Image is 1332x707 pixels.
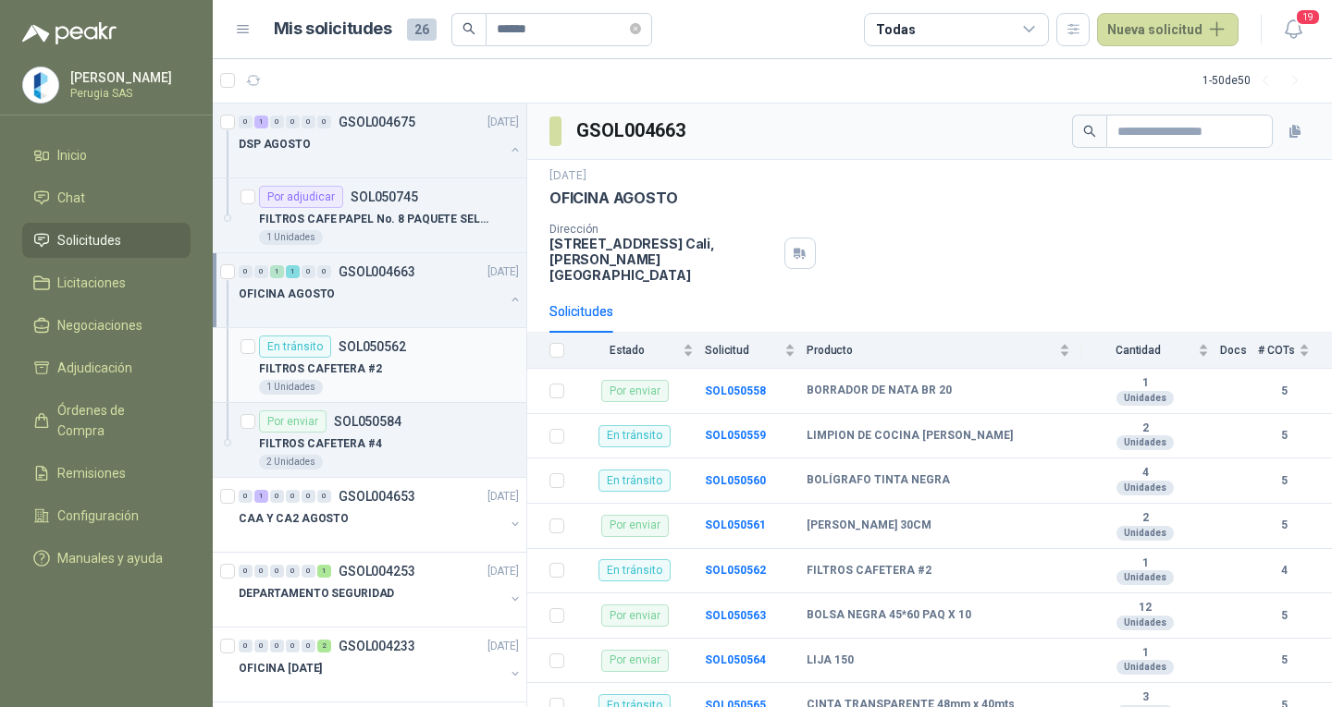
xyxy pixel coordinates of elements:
p: DSP AGOSTO [239,136,311,153]
span: Chat [57,188,85,208]
p: Dirección [549,223,777,236]
b: SOL050558 [705,384,766,397]
span: Inicio [57,145,87,165]
b: 4 [1081,466,1209,481]
th: Producto [807,333,1081,369]
p: GSOL004663 [339,265,415,278]
div: 2 [317,640,331,652]
p: [PERSON_NAME] [70,71,186,84]
div: 1 [254,116,268,128]
div: 0 [286,565,300,578]
b: LIJA 150 [807,653,854,668]
b: 12 [1081,601,1209,616]
span: Órdenes de Compra [57,400,173,441]
div: 0 [270,116,284,128]
div: Unidades [1116,481,1174,495]
span: Remisiones [57,463,126,483]
div: En tránsito [598,469,671,492]
div: Unidades [1116,526,1174,541]
a: SOL050564 [705,653,766,666]
p: DEPARTAMENTO SEGURIDAD [239,585,394,603]
span: Producto [807,344,1055,357]
button: Nueva solicitud [1097,13,1239,46]
p: SOL050584 [334,415,401,428]
span: search [1083,125,1096,138]
th: Docs [1220,333,1258,369]
a: En tránsitoSOL050562FILTROS CAFETERA #21 Unidades [213,328,526,403]
th: # COTs [1258,333,1332,369]
p: FILTROS CAFETERA #4 [259,435,382,453]
p: FILTROS CAFE PAPEL No. 8 PAQUETE SELLADO (resistentes [259,211,489,228]
p: [DATE] [549,167,586,185]
p: GSOL004653 [339,490,415,503]
b: SOL050559 [705,429,766,442]
div: 0 [286,116,300,128]
div: En tránsito [598,559,671,581]
th: Cantidad [1081,333,1220,369]
a: 0 0 1 1 0 0 GSOL004663[DATE] OFICINA AGOSTO [239,261,523,320]
b: 1 [1081,646,1209,661]
p: GSOL004253 [339,565,415,578]
a: SOL050561 [705,518,766,531]
div: 0 [317,490,331,503]
th: Estado [575,333,705,369]
div: 0 [239,640,253,652]
p: [STREET_ADDRESS] Cali , [PERSON_NAME][GEOGRAPHIC_DATA] [549,236,777,283]
span: Solicitudes [57,230,121,250]
b: BOLSA NEGRA 45*60 PAQ X 10 [807,608,971,623]
div: Unidades [1116,435,1174,450]
b: 5 [1258,652,1310,669]
a: Manuales y ayuda [22,541,191,576]
b: SOL050560 [705,474,766,487]
div: Unidades [1116,660,1174,675]
b: 4 [1258,562,1310,579]
a: Órdenes de Compra [22,393,191,448]
div: 0 [317,116,331,128]
span: Adjudicación [57,358,132,378]
span: Estado [575,344,679,357]
p: [DATE] [487,263,519,281]
div: 0 [239,490,253,503]
p: SOL050745 [351,190,418,203]
p: SOL050562 [339,340,406,353]
img: Company Logo [23,67,58,103]
th: Solicitud [705,333,807,369]
div: 1 [286,265,300,278]
div: Por enviar [601,515,669,537]
p: FILTROS CAFETERA #2 [259,360,382,378]
span: Licitaciones [57,273,126,293]
b: 5 [1258,383,1310,400]
div: En tránsito [598,425,671,447]
div: 0 [270,565,284,578]
div: 0 [239,116,253,128]
p: CAA Y CA2 AGOSTO [239,510,349,528]
div: 0 [286,490,300,503]
div: 0 [302,565,315,578]
h1: Mis solicitudes [274,16,392,43]
div: Unidades [1116,391,1174,406]
div: Por adjudicar [259,186,343,208]
a: Adjudicación [22,350,191,385]
div: 1 Unidades [259,380,323,395]
b: 5 [1258,427,1310,445]
div: Solicitudes [549,301,613,322]
b: FILTROS CAFETERA #2 [807,564,931,579]
a: Configuración [22,498,191,533]
b: BOLÍGRAFO TINTA NEGRA [807,473,950,488]
div: Todas [876,19,915,40]
div: 1 [270,265,284,278]
div: En tránsito [259,335,331,358]
a: 0 1 0 0 0 0 GSOL004675[DATE] DSP AGOSTO [239,111,523,170]
h3: GSOL004663 [576,116,688,145]
a: Negociaciones [22,308,191,343]
div: 0 [254,565,268,578]
a: Chat [22,180,191,215]
div: 0 [239,565,253,578]
b: LIMPION DE COCINA [PERSON_NAME] [807,429,1013,444]
p: OFICINA AGOSTO [549,189,677,208]
p: GSOL004233 [339,640,415,652]
div: 1 [317,565,331,578]
a: 0 1 0 0 0 0 GSOL004653[DATE] CAA Y CA2 AGOSTO [239,485,523,544]
div: Unidades [1116,616,1174,630]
